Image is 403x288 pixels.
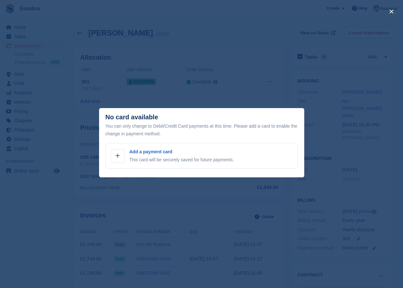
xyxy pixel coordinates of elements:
p: Add a payment card [130,148,234,155]
div: No card available [105,114,158,121]
p: This card will be securely saved for future payments. [130,157,234,163]
a: Add a payment card This card will be securely saved for future payments. [105,143,298,169]
button: close [386,6,397,17]
div: You can only change to Debit/Credit Card payments at this time. Please add a card to enable the c... [105,122,298,138]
